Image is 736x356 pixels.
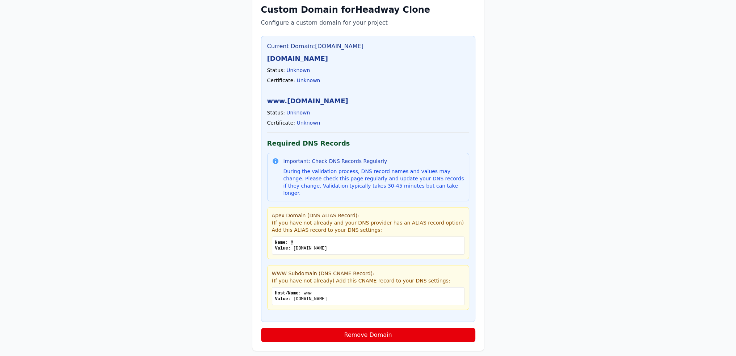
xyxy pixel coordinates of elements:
[261,328,475,342] button: Remove Domain
[275,240,293,245] span: Name: @
[286,110,310,116] span: Unknown
[267,67,285,73] span: Status:
[267,110,285,116] span: Status:
[296,120,320,126] span: Unknown
[272,271,374,276] span: WWW Subdomain (DNS CNAME Record):
[275,290,461,296] div: www
[267,138,469,148] h4: Required DNS Records
[296,78,320,83] span: Unknown
[275,291,301,296] span: Host/Name:
[275,246,461,251] div: [DOMAIN_NAME]
[283,158,464,165] h3: Important: Check DNS Records Regularly
[272,219,464,234] p: (If you have not already and your DNS provider has an ALIAS record option) Add this ALIAS record ...
[267,120,295,126] span: Certificate:
[272,213,359,218] span: Apex Domain (DNS ALIAS Record):
[261,18,475,27] p: Configure a custom domain for your project
[261,4,475,16] h1: Custom Domain for Headway Clone
[275,297,291,302] span: Value:
[275,246,291,251] span: Value:
[286,67,310,73] span: Unknown
[275,296,461,302] div: [DOMAIN_NAME]
[267,78,295,83] span: Certificate:
[272,277,464,284] p: (If you have not already) Add this CNAME record to your DNS settings:
[283,168,464,197] p: During the validation process, DNS record names and values may change. Please check this page reg...
[267,54,469,64] h4: [DOMAIN_NAME]
[267,96,469,106] h4: www. [DOMAIN_NAME]
[267,42,469,51] h3: Current Domain: [DOMAIN_NAME]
